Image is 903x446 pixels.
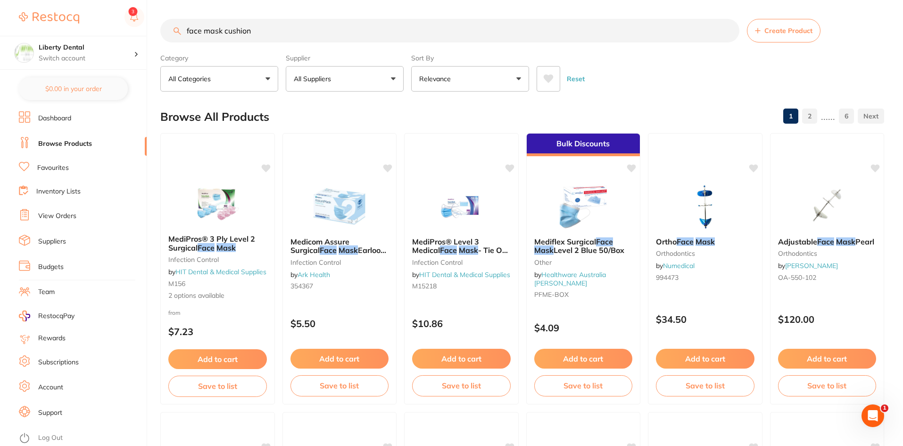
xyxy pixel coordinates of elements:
[412,270,510,279] span: by
[778,261,838,270] span: by
[38,334,66,343] a: Rewards
[855,237,874,246] span: Pearl
[836,237,855,246] em: Mask
[37,163,69,173] a: Favourites
[19,77,128,100] button: $0.00 in your order
[290,270,330,279] span: by
[778,237,817,246] span: Adjustable
[412,245,508,263] span: - Tie On 36pcs/box
[839,107,854,126] a: 6
[785,261,838,270] a: [PERSON_NAME]
[778,237,877,246] b: Adjustable Face Mask Pearl
[419,74,455,84] p: Relevance
[821,111,835,122] p: ......
[15,43,33,62] img: Liberty Dental
[778,375,877,396] button: Save to list
[881,404,888,412] span: 1
[412,282,437,290] span: M15218
[412,349,511,369] button: Add to cart
[412,259,511,266] small: infection control
[663,261,695,270] a: Numedical
[320,245,337,255] em: Face
[38,383,63,392] a: Account
[411,54,529,62] label: Sort By
[778,314,877,325] p: $120.00
[168,291,267,301] span: 2 options available
[38,114,71,123] a: Dashboard
[411,66,529,92] button: Relevance
[534,322,633,333] p: $4.09
[534,237,633,255] b: Mediflex Surgical Face Mask Level 2 Blue 50/Box
[802,107,817,126] a: 2
[534,245,554,255] em: Mask
[783,107,798,126] a: 1
[431,183,492,230] img: MediPros® Level 3 Medical Face Mask - Tie On 36pcs/box
[534,237,596,246] span: Mediflex Surgical
[198,243,215,252] em: Face
[290,282,313,290] span: 354367
[656,375,754,396] button: Save to list
[412,375,511,396] button: Save to list
[168,268,266,276] span: by
[534,270,606,287] span: by
[459,245,478,255] em: Mask
[412,237,511,255] b: MediPros® Level 3 Medical Face Mask - Tie On 36pcs/box
[160,54,278,62] label: Category
[534,375,633,396] button: Save to list
[596,237,613,246] em: Face
[19,311,30,321] img: RestocqPay
[796,183,858,230] img: Adjustable Face Mask Pearl
[160,110,269,124] h2: Browse All Products
[656,273,679,282] span: 994473
[290,245,386,263] span: Earloop Level 2
[534,290,569,299] span: PFME-BOX
[656,237,677,246] span: Ortho
[778,349,877,369] button: Add to cart
[290,318,389,329] p: $5.50
[168,74,215,84] p: All Categories
[778,250,877,257] small: orthodontics
[309,183,370,230] img: Medicom Assure Surgical Face Mask Earloop Level 2
[696,237,715,246] em: Mask
[38,211,76,221] a: View Orders
[38,408,62,418] a: Support
[168,256,267,263] small: infection control
[286,54,404,62] label: Supplier
[290,375,389,396] button: Save to list
[38,311,75,321] span: RestocqPay
[168,235,267,252] b: MediPros® 3 Ply Level 2 Surgical Face Mask
[290,349,389,369] button: Add to cart
[656,261,695,270] span: by
[168,279,185,288] span: M156
[286,66,404,92] button: All Suppliers
[294,74,335,84] p: All Suppliers
[440,245,457,255] em: Face
[290,237,349,255] span: Medicom Assure Surgical
[216,243,236,252] em: Mask
[862,404,884,427] iframe: Intercom live chat
[534,270,606,287] a: Healthware Australia [PERSON_NAME]
[764,27,812,34] span: Create Product
[817,237,834,246] em: Face
[19,12,79,24] img: Restocq Logo
[39,54,134,63] p: Switch account
[677,237,694,246] em: Face
[168,349,267,369] button: Add to cart
[656,250,754,257] small: orthodontics
[160,19,739,42] input: Search Products
[38,262,64,272] a: Budgets
[747,19,820,42] button: Create Product
[168,234,255,252] span: MediPros® 3 Ply Level 2 Surgical
[160,66,278,92] button: All Categories
[527,134,640,156] div: Bulk Discounts
[778,273,816,282] span: OA-550-102
[656,349,754,369] button: Add to cart
[564,66,588,92] button: Reset
[19,431,144,446] button: Log Out
[554,245,624,255] span: Level 2 Blue 50/Box
[412,318,511,329] p: $10.86
[168,309,181,316] span: from
[534,259,633,266] small: other
[412,237,479,255] span: MediPros® Level 3 Medical
[298,270,330,279] a: Ark Health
